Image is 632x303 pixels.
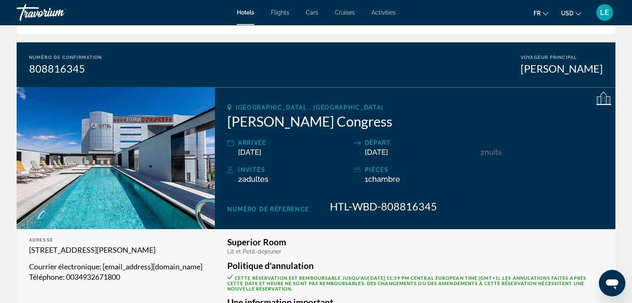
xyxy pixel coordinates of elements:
a: Travorium [17,2,100,23]
span: [DATE] [365,148,388,156]
span: nuits [484,148,502,156]
span: Lit et Petit-déjeuner [227,248,281,255]
span: USD [561,10,573,17]
span: [DATE] [238,148,261,156]
div: Voyageur principal [521,55,603,60]
span: : [EMAIL_ADDRESS][DOMAIN_NAME] [99,262,202,271]
div: 808816345 [29,62,102,75]
span: Adultes [242,175,268,183]
span: [DATE] 11:59 PM Central European Time (GMT+1) [368,275,500,281]
h3: Superior Room [227,237,603,247]
h3: Politique d'annulation [227,261,603,270]
div: [PERSON_NAME] [521,62,603,75]
a: Cruises [335,9,355,16]
img: Alexandre Fira Congress [17,87,215,229]
iframe: Bouton de lancement de la fenêtre de messagerie [599,270,625,296]
div: Invités [238,165,350,175]
span: 2 [480,148,484,156]
div: pièces [365,165,477,175]
span: : 0034932671800 [63,272,120,281]
span: Chambre [368,175,400,183]
span: Numéro de réference [227,206,309,213]
a: Flights [271,9,289,16]
span: 2 [238,175,268,183]
h2: [PERSON_NAME] Congress [227,113,603,130]
div: Arrivée [238,138,350,148]
span: [GEOGRAPHIC_DATA], , [GEOGRAPHIC_DATA] [236,104,384,111]
div: Adresse [29,237,202,243]
p: [STREET_ADDRESS][PERSON_NAME] [29,245,202,255]
span: 1 [365,175,400,183]
button: Change currency [561,7,581,19]
span: fr [534,10,541,17]
button: Change language [534,7,548,19]
span: LE [600,8,609,17]
div: Numéro de confirmation [29,55,102,60]
span: Cette réservation est remboursable jusqu'au . Les annulations faites après cette date et heure ne... [227,275,586,291]
a: Activities [371,9,396,16]
a: Hotels [237,9,254,16]
span: HTL-WBD-808816345 [330,200,437,213]
a: Cars [306,9,318,16]
div: Départ [365,138,477,148]
span: Courrier électronique [29,262,99,271]
button: User Menu [594,4,615,21]
span: Téléphone [29,272,63,281]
